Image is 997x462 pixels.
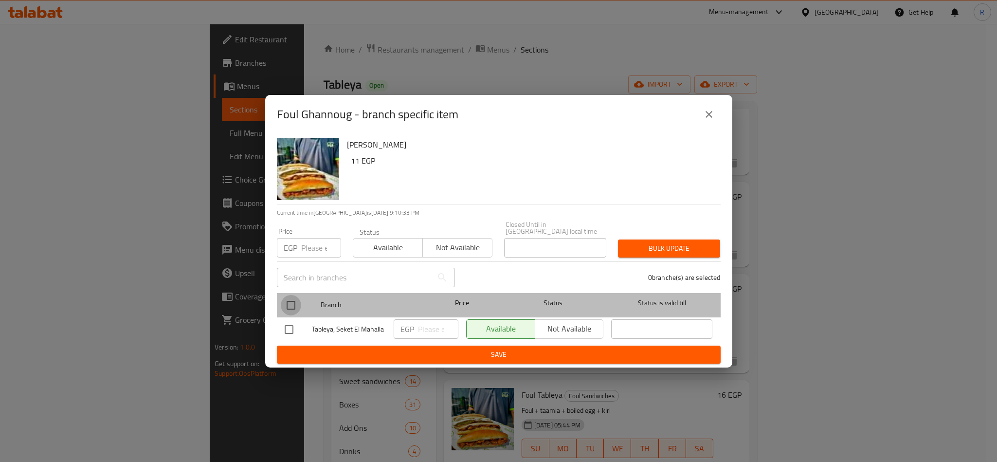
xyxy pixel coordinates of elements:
h6: [PERSON_NAME] [347,138,713,151]
span: Not available [427,240,489,255]
button: close [697,103,721,126]
span: Tableya, Seket El Mahalla [312,323,386,335]
button: Not available [422,238,492,258]
p: Current time in [GEOGRAPHIC_DATA] is [DATE] 9:10:33 PM [277,208,721,217]
span: Branch [321,299,422,311]
input: Please enter price [301,238,341,258]
h2: Foul Ghannoug - branch specific item [277,107,458,122]
button: Available [353,238,423,258]
span: Bulk update [626,242,712,255]
input: Search in branches [277,268,433,287]
input: Please enter price [418,319,458,339]
h6: 11 EGP [351,154,713,167]
span: Price [430,297,494,309]
span: Status [502,297,603,309]
button: Save [277,346,721,364]
p: EGP [284,242,297,254]
span: Status is valid till [611,297,712,309]
img: Foul Ghannoug [277,138,339,200]
p: EGP [400,323,414,335]
span: Save [285,349,713,361]
p: 0 branche(s) are selected [648,273,721,282]
span: Available [357,240,419,255]
button: Bulk update [618,240,720,258]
